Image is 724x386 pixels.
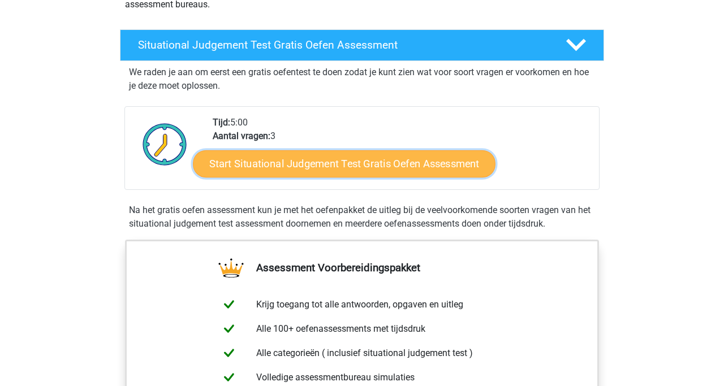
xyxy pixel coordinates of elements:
[213,131,270,141] b: Aantal vragen:
[138,38,548,51] h4: Situational Judgement Test Gratis Oefen Assessment
[124,203,600,231] div: Na het gratis oefen assessment kun je met het oefenpakket de uitleg bij de veelvoorkomende soorte...
[115,29,609,61] a: Situational Judgement Test Gratis Oefen Assessment
[193,150,495,177] a: Start Situational Judgement Test Gratis Oefen Assessment
[204,116,598,189] div: 5:00 3
[213,117,230,128] b: Tijd:
[129,66,595,93] p: We raden je aan om eerst een gratis oefentest te doen zodat je kunt zien wat voor soort vragen er...
[136,116,193,172] img: Klok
